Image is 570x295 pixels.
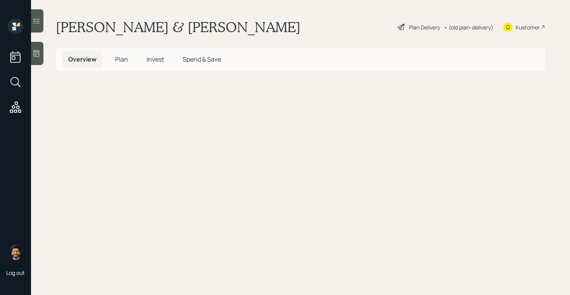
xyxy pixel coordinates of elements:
[183,55,221,63] span: Spend & Save
[409,23,440,31] div: Plan Delivery
[115,55,128,63] span: Plan
[56,19,301,36] h1: [PERSON_NAME] & [PERSON_NAME]
[6,269,25,276] div: Log out
[516,23,540,31] div: Kustomer
[444,23,493,31] div: • (old plan-delivery)
[8,244,23,260] img: eric-schwartz-headshot.png
[68,55,97,63] span: Overview
[147,55,164,63] span: Invest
